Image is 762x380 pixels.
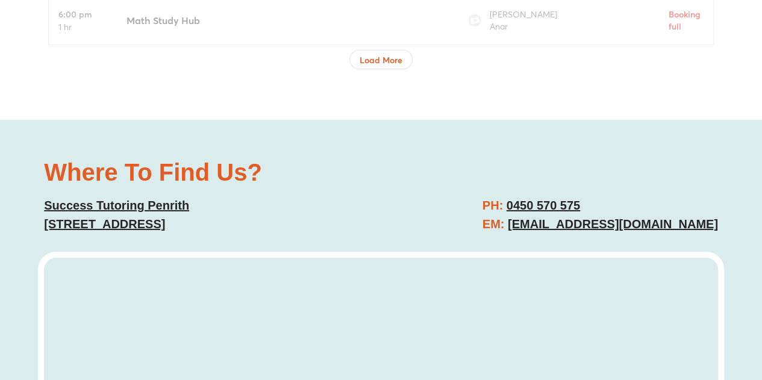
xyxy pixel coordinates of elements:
[508,217,718,231] a: [EMAIL_ADDRESS][DOMAIN_NAME]
[44,199,189,231] a: Success Tutoring Penrith[STREET_ADDRESS]
[44,160,369,184] h2: Where To Find Us?
[482,217,505,231] span: EM:
[507,199,580,212] a: 0450 570 575
[561,244,762,380] iframe: Chat Widget
[482,199,503,212] span: PH:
